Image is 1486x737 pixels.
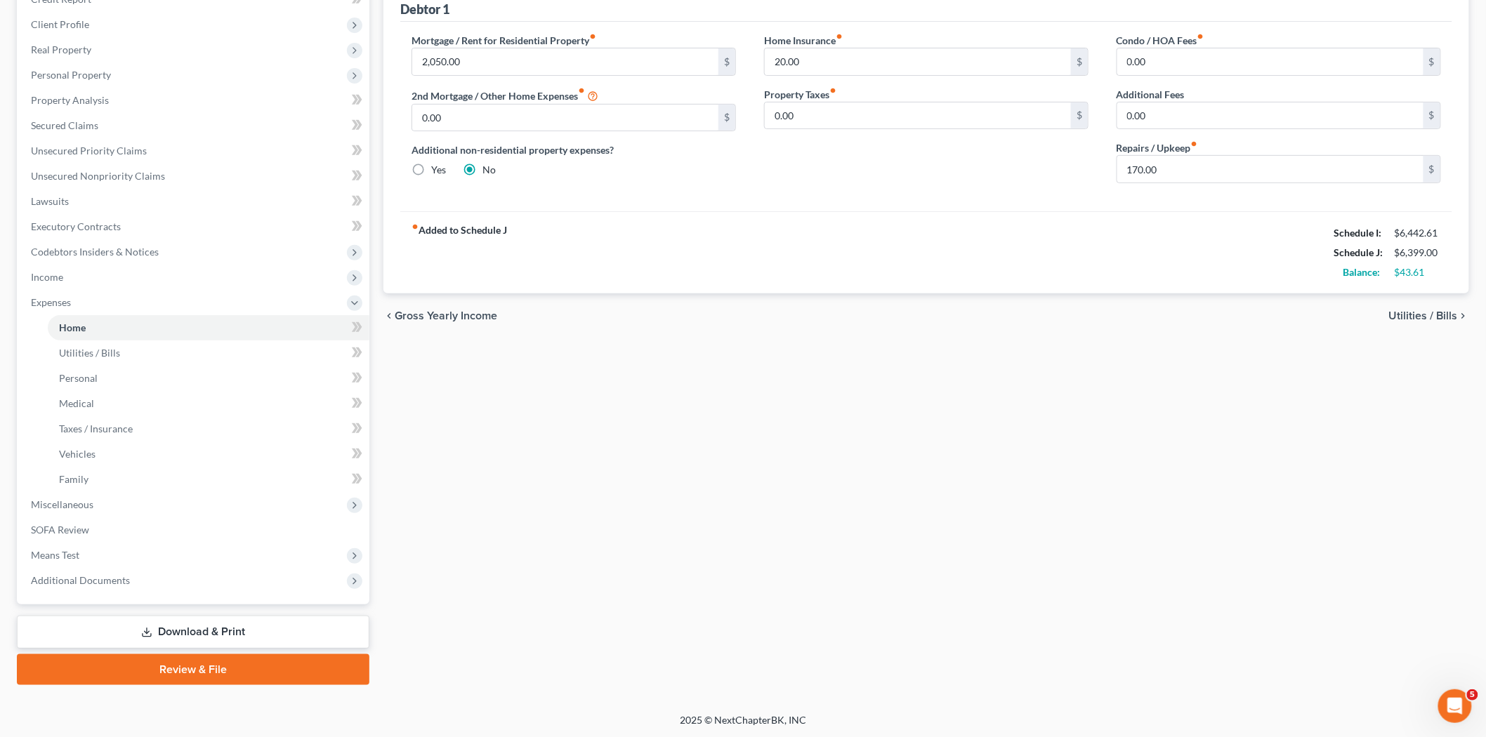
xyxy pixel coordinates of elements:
[20,164,369,189] a: Unsecured Nonpriority Claims
[20,138,369,164] a: Unsecured Priority Claims
[1117,102,1423,129] input: --
[383,310,395,321] i: chevron_left
[31,18,89,30] span: Client Profile
[765,48,1071,75] input: --
[20,214,369,239] a: Executory Contracts
[59,321,86,333] span: Home
[20,517,369,543] a: SOFA Review
[31,44,91,55] span: Real Property
[431,163,446,177] label: Yes
[48,416,369,441] a: Taxes / Insurance
[1423,156,1440,182] div: $
[31,271,63,283] span: Income
[1389,310,1469,321] button: Utilities / Bills chevron_right
[31,296,71,308] span: Expenses
[48,391,369,416] a: Medical
[383,310,497,321] button: chevron_left Gross Yearly Income
[1117,156,1423,182] input: --
[1197,33,1204,40] i: fiber_manual_record
[31,170,165,182] span: Unsecured Nonpriority Claims
[31,574,130,586] span: Additional Documents
[1334,246,1383,258] strong: Schedule J:
[1467,689,1478,701] span: 5
[718,48,735,75] div: $
[1071,102,1088,129] div: $
[1117,140,1198,155] label: Repairs / Upkeep
[1395,265,1441,279] div: $43.61
[1438,689,1472,723] iframe: Intercom live chat
[31,498,93,510] span: Miscellaneous
[31,246,159,258] span: Codebtors Insiders & Notices
[59,473,88,485] span: Family
[836,33,843,40] i: fiber_manual_record
[764,33,843,48] label: Home Insurance
[48,366,369,391] a: Personal
[412,223,507,282] strong: Added to Schedule J
[765,102,1071,129] input: --
[17,654,369,685] a: Review & File
[482,163,496,177] label: No
[764,87,836,102] label: Property Taxes
[48,315,369,340] a: Home
[31,524,89,536] span: SOFA Review
[31,195,69,207] span: Lawsuits
[48,467,369,492] a: Family
[412,142,736,157] label: Additional non-residential property expenses?
[59,423,133,434] span: Taxes / Insurance
[48,340,369,366] a: Utilities / Bills
[17,616,369,649] a: Download & Print
[412,48,718,75] input: --
[31,94,109,106] span: Property Analysis
[31,220,121,232] span: Executory Contracts
[412,105,718,131] input: --
[400,1,449,18] div: Debtor 1
[412,33,596,48] label: Mortgage / Rent for Residential Property
[31,549,79,561] span: Means Test
[31,145,147,157] span: Unsecured Priority Claims
[59,448,96,460] span: Vehicles
[59,397,94,409] span: Medical
[48,441,369,467] a: Vehicles
[59,372,98,384] span: Personal
[31,69,111,81] span: Personal Property
[1395,226,1441,240] div: $6,442.61
[1117,87,1185,102] label: Additional Fees
[589,33,596,40] i: fiber_manual_record
[1117,33,1204,48] label: Condo / HOA Fees
[395,310,497,321] span: Gross Yearly Income
[1334,227,1382,239] strong: Schedule I:
[1423,48,1440,75] div: $
[1395,246,1441,260] div: $6,399.00
[412,223,419,230] i: fiber_manual_record
[1191,140,1198,147] i: fiber_manual_record
[718,105,735,131] div: $
[31,119,98,131] span: Secured Claims
[1117,48,1423,75] input: --
[59,347,120,359] span: Utilities / Bills
[829,87,836,94] i: fiber_manual_record
[20,88,369,113] a: Property Analysis
[20,113,369,138] a: Secured Claims
[1423,102,1440,129] div: $
[412,87,598,104] label: 2nd Mortgage / Other Home Expenses
[1071,48,1088,75] div: $
[20,189,369,214] a: Lawsuits
[1458,310,1469,321] i: chevron_right
[1343,266,1381,278] strong: Balance:
[578,87,585,94] i: fiber_manual_record
[1389,310,1458,321] span: Utilities / Bills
